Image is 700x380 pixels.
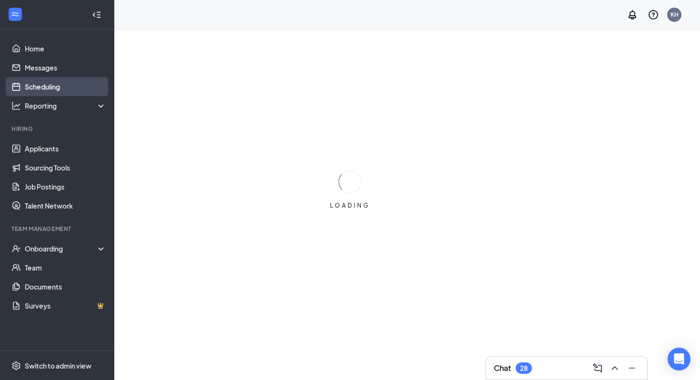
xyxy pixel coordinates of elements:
[592,362,603,374] svg: ComposeMessage
[520,364,528,372] div: 28
[25,77,106,96] a: Scheduling
[25,361,91,370] div: Switch to admin view
[11,244,21,253] svg: UserCheck
[11,101,21,110] svg: Analysis
[624,360,640,376] button: Minimize
[11,361,21,370] svg: Settings
[494,363,511,373] h3: Chat
[670,10,679,19] div: KH
[25,244,98,253] div: Onboarding
[609,362,620,374] svg: ChevronUp
[627,9,638,20] svg: Notifications
[590,360,605,376] button: ComposeMessage
[11,125,104,133] div: Hiring
[25,296,106,315] a: SurveysCrown
[11,225,104,233] div: Team Management
[25,139,106,158] a: Applicants
[10,10,20,19] svg: WorkstreamLogo
[25,177,106,196] a: Job Postings
[92,10,101,20] svg: Collapse
[25,58,106,77] a: Messages
[25,196,106,215] a: Talent Network
[25,258,106,277] a: Team
[25,101,107,110] div: Reporting
[648,9,659,20] svg: QuestionInfo
[607,360,622,376] button: ChevronUp
[25,158,106,177] a: Sourcing Tools
[25,39,106,58] a: Home
[326,201,374,210] div: LOADING
[25,277,106,296] a: Documents
[668,348,690,370] div: Open Intercom Messenger
[626,362,638,374] svg: Minimize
